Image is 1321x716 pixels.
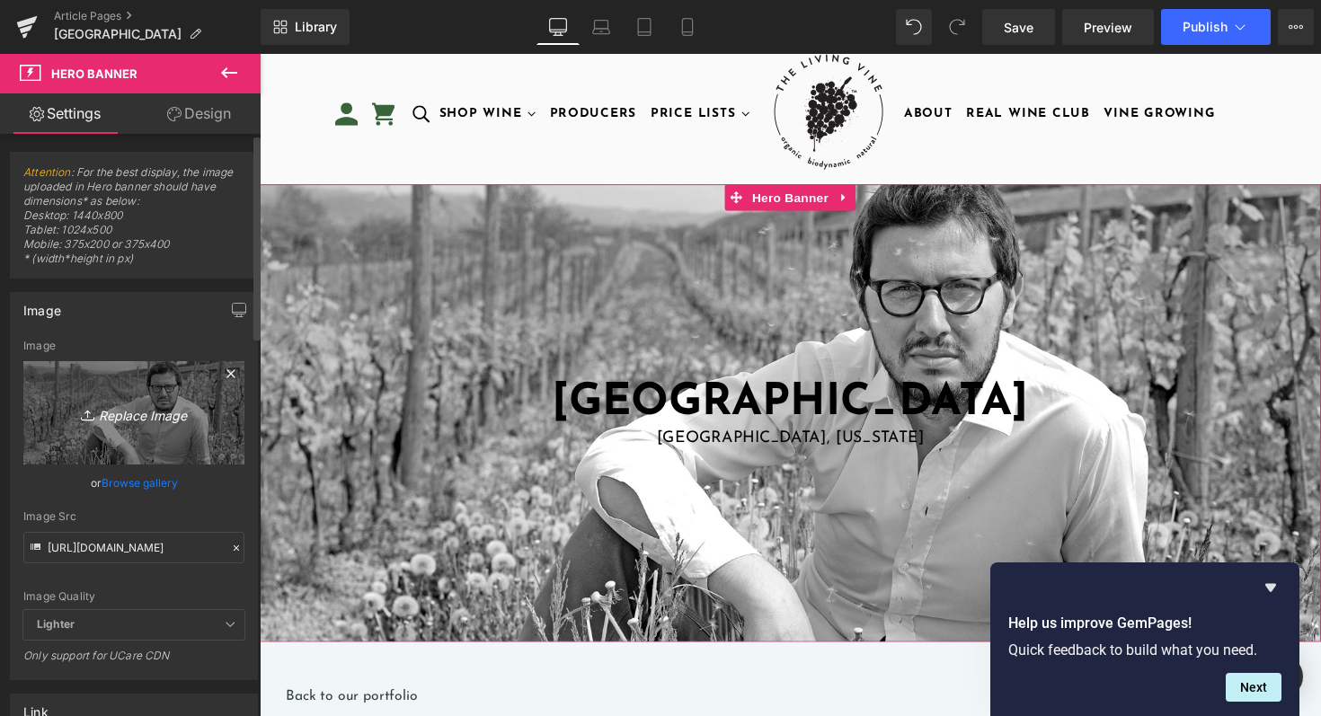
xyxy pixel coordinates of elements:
span: Hero Banner [51,66,137,81]
a: Preview [1062,9,1154,45]
i: Replace Image [62,402,206,424]
a: Cart [115,32,165,84]
a: Price Lists [396,41,507,83]
a: Article Pages [54,9,261,23]
a: Mobile [666,9,709,45]
span: [GEOGRAPHIC_DATA] [54,27,182,41]
span: Shop Wine [184,55,269,68]
span: Preview [1084,18,1132,37]
a: Browse gallery [102,467,178,499]
a: Expand / Collapse [588,134,611,161]
a: Vine Growing [861,41,984,83]
span: Producers [297,55,386,68]
button: Hide survey [1260,577,1281,598]
a: Laptop [580,9,623,45]
button: Undo [896,9,932,45]
a: Producers [293,41,391,83]
a: Search [151,55,180,68]
a: About [656,41,714,83]
a: New Library [261,9,350,45]
a: Desktop [536,9,580,45]
span: Publish [1183,20,1228,34]
div: Image Quality [23,590,244,603]
span: Library [295,19,337,35]
span: Vine Growing [865,55,980,68]
a: Shop Wine [180,41,288,83]
font: [GEOGRAPHIC_DATA], [US_STATE] [407,386,681,402]
b: Lighter [37,617,75,631]
a: Real Wine Club [720,41,856,83]
span: Real Wine Club [724,55,851,68]
input: Link [23,532,244,563]
div: or [23,473,244,492]
span: About [660,55,710,68]
button: More [1278,9,1314,45]
div: Image [23,340,244,352]
div: Image Src [23,510,244,523]
p: Quick feedback to build what you need. [1008,641,1281,659]
button: Publish [1161,9,1271,45]
a: Back to our portfolio [27,651,162,666]
span: Save [1004,18,1033,37]
span: Price Lists [401,55,488,68]
a: Design [134,93,264,134]
a: Attention [23,165,71,179]
span: Hero Banner [500,134,587,161]
font: [GEOGRAPHIC_DATA] [299,335,788,381]
button: Redo [939,9,975,45]
button: Next question [1226,673,1281,702]
div: Image [23,293,61,318]
span: : For the best display, the image uploaded in Hero banner should have dimensions* as below: Deskt... [23,165,244,278]
a: Tablet [623,9,666,45]
a: The Living Vine [516,55,651,68]
div: Help us improve GemPages! [1008,577,1281,702]
div: Only support for UCare CDN [23,649,244,675]
h2: Help us improve GemPages! [1008,613,1281,634]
